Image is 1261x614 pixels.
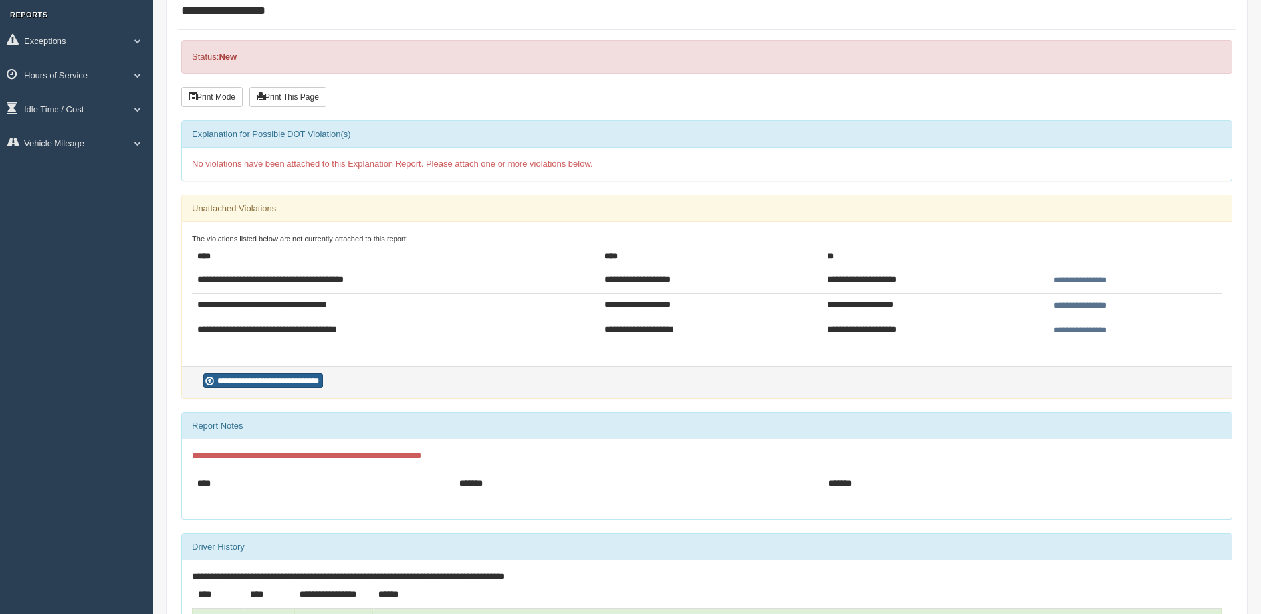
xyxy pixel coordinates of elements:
div: Explanation for Possible DOT Violation(s) [182,121,1232,148]
strong: New [219,52,237,62]
small: The violations listed below are not currently attached to this report: [192,235,408,243]
div: Unattached Violations [182,195,1232,222]
div: Driver History [182,534,1232,560]
div: Status: [181,40,1232,74]
span: No violations have been attached to this Explanation Report. Please attach one or more violations... [192,159,593,169]
div: Report Notes [182,413,1232,439]
button: Print This Page [249,87,326,107]
button: Print Mode [181,87,243,107]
